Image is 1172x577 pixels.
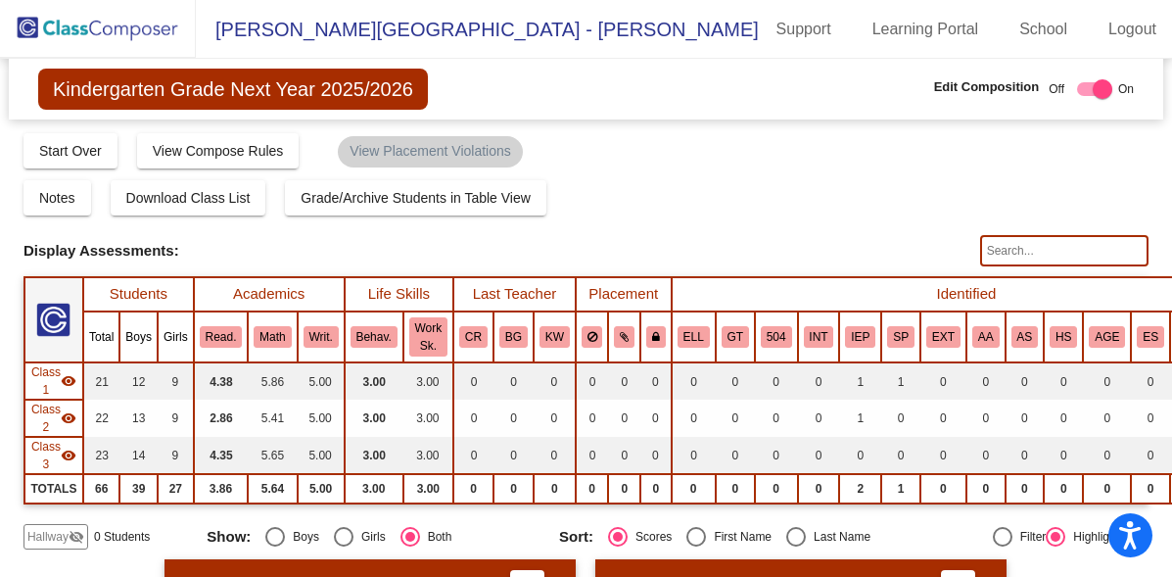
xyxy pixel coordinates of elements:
td: 66 [83,474,119,504]
button: ES [1137,326,1164,348]
button: Download Class List [111,180,266,216]
th: Keep with students [608,312,640,362]
mat-chip: View Placement Violations [338,136,522,168]
th: 504 Plan [755,312,798,362]
button: KW [539,326,570,348]
span: Off [1049,80,1064,98]
td: 0 [881,437,920,474]
th: Individualized Education Plan [839,312,881,362]
td: 9 [158,362,194,400]
td: 0 [755,437,798,474]
td: 0 [1083,437,1131,474]
td: 5.00 [298,362,345,400]
button: ELL [678,326,710,348]
th: Keep with teacher [640,312,672,362]
td: 0 [576,362,609,400]
span: Edit Composition [934,77,1040,97]
td: 0 [534,474,576,504]
td: 14 [119,437,158,474]
div: Highlight [1065,528,1119,546]
mat-icon: visibility [61,448,76,463]
th: Brittany Grimm [493,312,534,362]
td: 0 [966,362,1006,400]
td: 22 [83,400,119,437]
th: Boys [119,312,158,362]
th: Young Students [1083,312,1131,362]
button: BG [499,326,528,348]
td: 4.38 [194,362,249,400]
td: 0 [608,437,640,474]
td: 27 [158,474,194,504]
td: 0 [493,437,534,474]
a: Learning Portal [857,14,995,45]
td: 1 [839,362,881,400]
td: 3.00 [403,362,453,400]
td: 0 [966,474,1006,504]
td: 2.86 [194,400,249,437]
span: Show: [207,528,251,546]
td: 1 [881,474,920,504]
span: Kindergarten Grade Next Year 2025/2026 [38,69,428,110]
td: 0 [1083,400,1131,437]
button: Behav. [351,326,398,348]
td: 0 [1006,437,1045,474]
td: 0 [534,437,576,474]
th: SPEECH [881,312,920,362]
a: Logout [1093,14,1172,45]
td: 0 [493,400,534,437]
div: Last Name [806,528,870,546]
td: 0 [1083,474,1131,504]
span: 0 Students [94,528,150,546]
td: Hidden teacher - Class B [24,400,83,437]
td: 0 [1131,437,1170,474]
th: ES IEP [1131,312,1170,362]
td: 3.86 [194,474,249,504]
th: Keep away students [576,312,609,362]
mat-icon: visibility_off [69,529,84,545]
td: 0 [493,362,534,400]
button: HS [1050,326,1077,348]
div: Scores [628,528,672,546]
span: Download Class List [126,190,251,206]
span: Hallway [27,528,69,546]
td: 0 [798,362,840,400]
button: CR [459,326,488,348]
th: Christina Reinhard [453,312,493,362]
td: 3.00 [345,400,403,437]
button: INT [804,326,834,348]
td: 0 [1044,437,1083,474]
button: AS [1011,326,1039,348]
td: TOTALS [24,474,83,504]
td: 39 [119,474,158,504]
mat-radio-group: Select an option [559,527,897,547]
td: 12 [119,362,158,400]
button: Writ. [304,326,339,348]
td: 0 [576,474,609,504]
button: View Compose Rules [137,133,300,168]
th: Extrovert [920,312,966,362]
td: 0 [672,400,716,437]
td: 0 [608,474,640,504]
th: Academics [194,277,345,312]
td: 0 [755,400,798,437]
a: Support [761,14,847,45]
td: 5.86 [248,362,297,400]
td: 0 [716,474,755,504]
span: Grade/Archive Students in Table View [301,190,531,206]
td: 0 [798,400,840,437]
td: 0 [608,400,640,437]
td: 0 [640,400,672,437]
th: Life Skills [345,277,453,312]
td: 0 [640,437,672,474]
th: Students [83,277,194,312]
td: 5.00 [298,400,345,437]
td: 0 [493,474,534,504]
div: Both [420,528,452,546]
td: 0 [576,400,609,437]
td: 5.00 [298,474,345,504]
td: 4.35 [194,437,249,474]
th: Total [83,312,119,362]
td: 1 [839,400,881,437]
button: AA [972,326,1000,348]
mat-radio-group: Select an option [207,527,544,547]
